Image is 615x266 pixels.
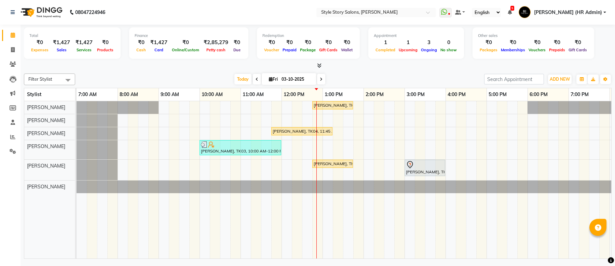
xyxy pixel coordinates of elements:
div: ₹0 [339,39,354,46]
a: 1:00 PM [323,90,344,99]
div: ₹0 [231,39,243,46]
span: Completed [374,48,397,52]
span: Fri [267,77,279,82]
a: 7:00 AM [77,90,98,99]
span: No show [439,48,459,52]
a: 5 [508,9,512,15]
span: Online/Custom [170,48,201,52]
div: [PERSON_NAME], TK04, 11:45 AM-01:15 PM, Hair Cut - Master - [DEMOGRAPHIC_DATA],Cleanup Royal (₹1500) [272,128,332,134]
span: Petty cash [205,48,227,52]
a: 10:00 AM [200,90,224,99]
span: [PERSON_NAME] [27,130,65,136]
span: Due [232,48,242,52]
span: 5 [510,6,514,11]
span: [PERSON_NAME] [27,184,65,190]
div: ₹0 [478,39,499,46]
div: 3 [419,39,439,46]
a: 4:00 PM [446,90,467,99]
div: ₹1,427 [148,39,170,46]
div: ₹0 [170,39,201,46]
div: ₹0 [527,39,547,46]
div: ₹0 [317,39,339,46]
div: 1 [397,39,419,46]
span: Services [75,48,93,52]
span: Filter Stylist [28,76,52,82]
b: 08047224946 [75,3,105,22]
div: ₹0 [547,39,567,46]
a: 6:00 PM [528,90,549,99]
a: 5:00 PM [487,90,508,99]
div: ₹0 [262,39,281,46]
input: 2025-10-03 [279,74,314,84]
div: ₹1,427 [50,39,73,46]
div: ₹0 [281,39,298,46]
a: 11:00 AM [241,90,265,99]
span: Gift Cards [567,48,589,52]
span: Card [153,48,165,52]
img: Nilofar Ali (HR Admin) [519,6,531,18]
div: Finance [135,33,243,39]
div: ₹0 [95,39,115,46]
span: [PERSON_NAME] [27,143,65,149]
span: Sales [55,48,68,52]
span: Packages [478,48,499,52]
span: ADD NEW [550,77,570,82]
button: ADD NEW [548,75,572,84]
a: 2:00 PM [364,90,385,99]
a: 8:00 AM [118,90,140,99]
div: [PERSON_NAME], TK02, 12:45 PM-12:45 PM, Fruity Pedicure (₹1000) [313,161,352,167]
div: ₹1,427 [73,39,95,46]
a: 9:00 AM [159,90,181,99]
div: 0 [439,39,459,46]
div: 1 [374,39,397,46]
span: Today [234,74,251,84]
span: [PERSON_NAME] [27,117,65,123]
span: Cash [135,48,148,52]
span: [PERSON_NAME] [27,104,65,110]
span: Upcoming [397,48,419,52]
span: Voucher [262,48,281,52]
div: ₹0 [298,39,317,46]
div: [PERSON_NAME], TK01, 03:00 PM-04:00 PM, Cleanup Express [405,161,445,175]
span: Wallet [339,48,354,52]
span: Products [95,48,115,52]
div: ₹0 [567,39,589,46]
a: 12:00 PM [282,90,306,99]
span: Stylist [27,91,41,97]
a: 3:00 PM [405,90,426,99]
span: Memberships [499,48,527,52]
div: Redemption [262,33,354,39]
div: ₹0 [29,39,50,46]
div: ₹0 [135,39,148,46]
span: [PERSON_NAME] (HR Admin) [534,9,602,16]
img: logo [17,3,64,22]
span: Vouchers [527,48,547,52]
div: Appointment [374,33,459,39]
div: Total [29,33,115,39]
a: 7:00 PM [569,90,590,99]
span: Package [298,48,317,52]
span: Gift Cards [317,48,339,52]
span: Ongoing [419,48,439,52]
div: Other sales [478,33,589,39]
input: Search Appointment [484,74,544,84]
span: [PERSON_NAME] [27,163,65,169]
span: Prepaid [281,48,298,52]
span: Expenses [29,48,50,52]
div: ₹0 [499,39,527,46]
span: Prepaids [547,48,567,52]
div: ₹2,85,279 [201,39,231,46]
div: [PERSON_NAME], TK03, 10:00 AM-12:00 PM, Global Colour Amoniafree-[DEMOGRAPHIC_DATA],Head Massage ... [200,141,281,154]
div: [PERSON_NAME], TK02, 12:45 PM-01:45 PM, Fruity Pedicure (₹1000) [313,102,352,108]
